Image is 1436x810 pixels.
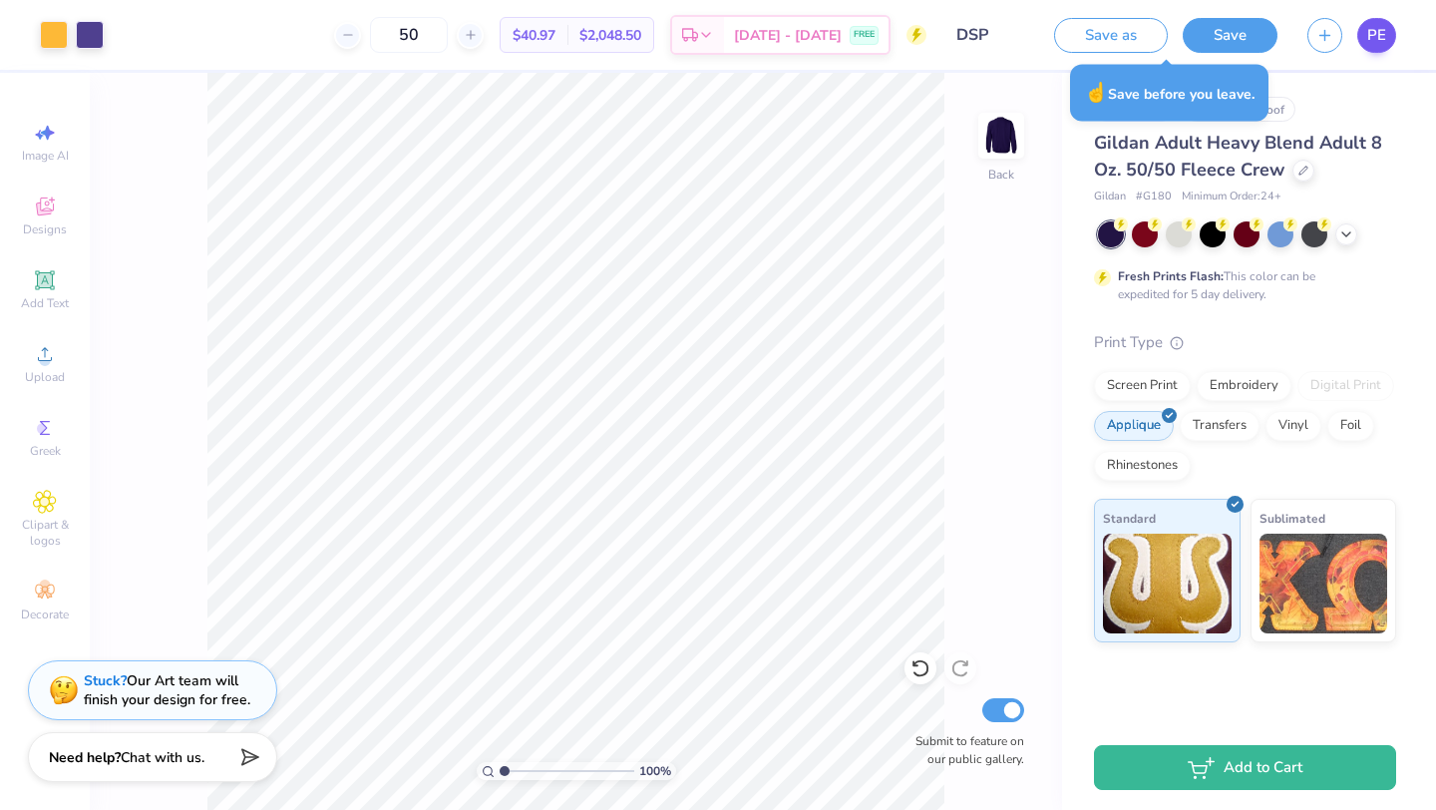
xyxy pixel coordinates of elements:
[854,28,875,42] span: FREE
[1094,189,1126,205] span: Gildan
[1367,24,1386,47] span: PE
[1094,131,1382,182] span: Gildan Adult Heavy Blend Adult 8 Oz. 50/50 Fleece Crew
[981,116,1021,156] img: Back
[23,221,67,237] span: Designs
[988,166,1014,184] div: Back
[1136,189,1172,205] span: # G180
[25,369,65,385] span: Upload
[513,25,555,46] span: $40.97
[30,443,61,459] span: Greek
[1084,80,1108,106] span: ☝️
[1118,267,1363,303] div: This color can be expedited for 5 day delivery.
[1297,371,1394,401] div: Digital Print
[22,148,69,164] span: Image AI
[49,748,121,767] strong: Need help?
[1183,18,1277,53] button: Save
[579,25,641,46] span: $2,048.50
[1259,534,1388,633] img: Sublimated
[1357,18,1396,53] a: PE
[1094,411,1174,441] div: Applique
[1094,371,1191,401] div: Screen Print
[84,671,250,709] div: Our Art team will finish your design for free.
[1182,189,1281,205] span: Minimum Order: 24 +
[1094,745,1396,790] button: Add to Cart
[734,25,842,46] span: [DATE] - [DATE]
[639,762,671,780] span: 100 %
[10,517,80,549] span: Clipart & logos
[1118,268,1224,284] strong: Fresh Prints Flash:
[370,17,448,53] input: – –
[904,732,1024,768] label: Submit to feature on our public gallery.
[1180,411,1259,441] div: Transfers
[121,748,204,767] span: Chat with us.
[21,607,69,622] span: Decorate
[1103,534,1232,633] img: Standard
[1094,451,1191,481] div: Rhinestones
[84,671,127,690] strong: Stuck?
[1103,508,1156,529] span: Standard
[1070,65,1268,122] div: Save before you leave.
[1265,411,1321,441] div: Vinyl
[1327,411,1374,441] div: Foil
[1197,371,1291,401] div: Embroidery
[1054,18,1168,53] button: Save as
[1094,331,1396,354] div: Print Type
[21,295,69,311] span: Add Text
[941,15,1039,55] input: Untitled Design
[1259,508,1325,529] span: Sublimated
